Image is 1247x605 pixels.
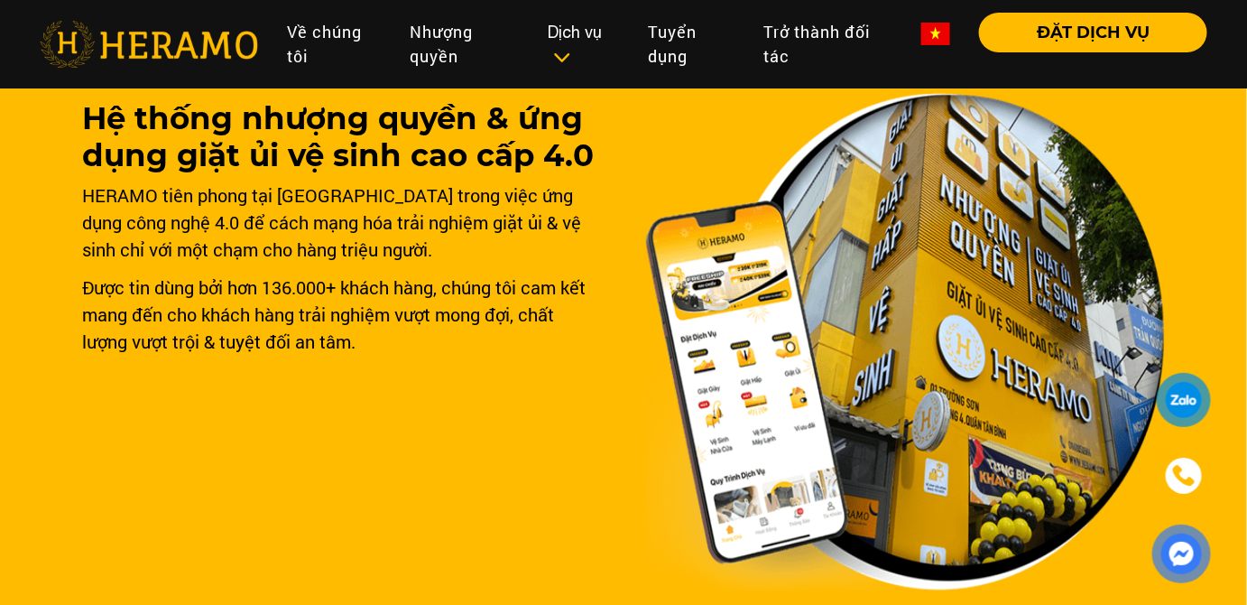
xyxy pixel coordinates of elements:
[1171,463,1197,489] img: phone-icon
[548,20,620,69] div: Dịch vụ
[979,13,1207,52] button: ĐẶT DỊCH VỤ
[1159,451,1209,501] a: phone-icon
[82,100,602,174] h1: Hệ thống nhượng quyền & ứng dụng giặt ủi vệ sinh cao cấp 4.0
[82,181,602,263] div: HERAMO tiên phong tại [GEOGRAPHIC_DATA] trong việc ứng dụng công nghệ 4.0 để cách mạng hóa trải n...
[272,13,395,76] a: Về chúng tôi
[552,49,571,67] img: subToggleIcon
[965,24,1207,41] a: ĐẶT DỊCH VỤ
[40,21,258,68] img: heramo-logo.png
[645,93,1165,591] img: banner
[749,13,907,76] a: Trở thành đối tác
[921,23,950,45] img: vn-flag.png
[396,13,533,76] a: Nhượng quyền
[82,274,602,355] div: Được tin dùng bởi hơn 136.000+ khách hàng, chúng tôi cam kết mang đến cho khách hàng trải nghiệm ...
[633,13,749,76] a: Tuyển dụng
